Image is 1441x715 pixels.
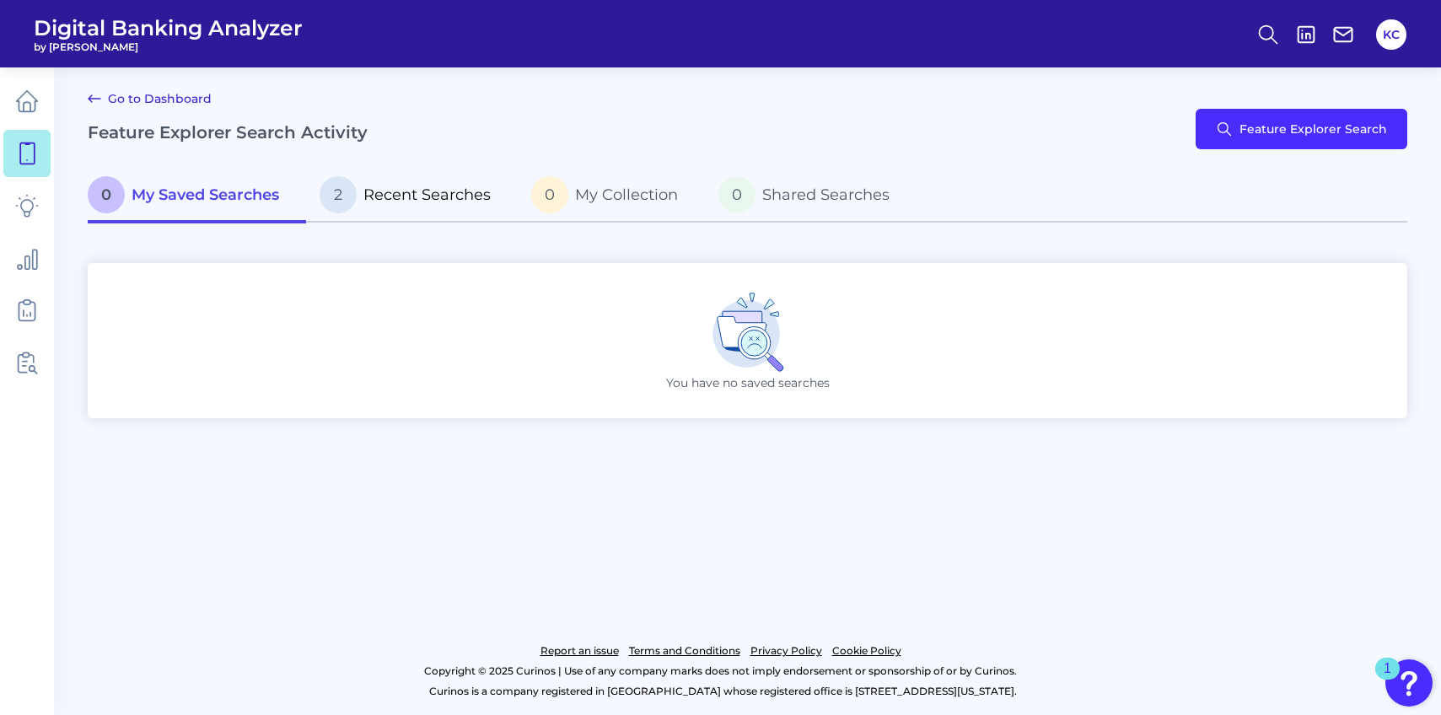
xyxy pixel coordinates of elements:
button: Open Resource Center, 1 new notification [1385,659,1433,707]
a: Go to Dashboard [88,89,212,109]
button: KC [1376,19,1406,50]
h2: Feature Explorer Search Activity [88,122,368,142]
p: Copyright © 2025 Curinos | Use of any company marks does not imply endorsement or sponsorship of ... [83,661,1358,681]
span: by [PERSON_NAME] [34,40,303,53]
span: 0 [88,176,125,213]
a: Report an issue [540,641,619,661]
button: Feature Explorer Search [1196,109,1407,149]
a: Privacy Policy [750,641,822,661]
a: 0My Collection [518,169,705,223]
div: You have no saved searches [88,263,1407,418]
div: 1 [1384,669,1391,691]
a: 0Shared Searches [705,169,917,223]
a: 0My Saved Searches [88,169,306,223]
a: 2Recent Searches [306,169,518,223]
a: Terms and Conditions [629,641,740,661]
span: Recent Searches [363,185,491,204]
span: My Saved Searches [132,185,279,204]
span: 2 [320,176,357,213]
span: 0 [718,176,755,213]
span: Shared Searches [762,185,890,204]
span: 0 [531,176,568,213]
p: Curinos is a company registered in [GEOGRAPHIC_DATA] whose registered office is [STREET_ADDRESS][... [88,681,1358,702]
span: Digital Banking Analyzer [34,15,303,40]
span: Feature Explorer Search [1239,122,1387,136]
span: My Collection [575,185,678,204]
a: Cookie Policy [832,641,901,661]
